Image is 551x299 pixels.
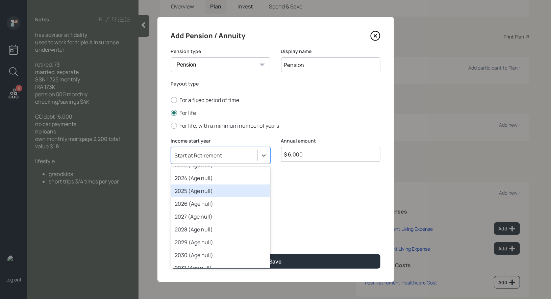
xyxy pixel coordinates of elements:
label: Pension type [171,48,270,55]
div: 2028 (Age null) [171,223,270,236]
div: 2029 (Age null) [171,236,270,249]
label: For life [171,109,380,117]
h4: Add Pension / Annuity [171,30,246,41]
div: 2030 (Age null) [171,249,270,261]
label: For a fixed period of time [171,96,380,104]
label: Annual amount [281,138,380,144]
div: Start at Retirement [175,152,222,159]
label: Income start year [171,138,270,144]
div: Save [269,258,282,265]
label: Display name [281,48,380,55]
div: 2031 (Age null) [171,261,270,274]
div: 2027 (Age null) [171,210,270,223]
div: 2025 (Age null) [171,184,270,197]
div: 2026 (Age null) [171,197,270,210]
button: Save [171,254,380,269]
label: For life, with a minimum number of years [171,122,380,129]
label: Payout type [171,80,380,87]
div: 2024 (Age null) [171,172,270,184]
